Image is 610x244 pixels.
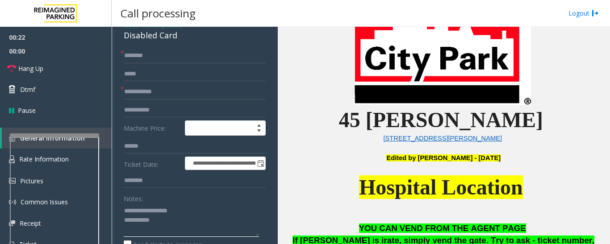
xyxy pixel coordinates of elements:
img: 'icon' [9,178,16,184]
img: 'icon' [9,220,15,226]
img: 'icon' [9,155,15,163]
span: 45 [PERSON_NAME] [339,108,543,132]
span: Increase value [253,121,265,128]
label: Ticket Date: [121,157,183,170]
img: logout [592,8,599,18]
span: YOU CAN VEND FROM THE AGENT PAGE [359,223,526,233]
label: Notes: [124,191,143,203]
div: Disabled Card [124,29,266,41]
span: Hospital Location [359,175,523,199]
span: - [139,21,182,29]
span: Dtmf [20,85,35,94]
label: Machine Price: [121,120,183,136]
img: 'icon' [9,199,16,206]
span: Toggle popup [255,157,265,170]
h3: Call processing [116,2,200,24]
b: Edited by [PERSON_NAME] - [DATE] [386,154,501,161]
a: General Information [2,128,112,149]
span: Decrease value [253,128,265,135]
span: Hang Up [18,64,43,73]
img: 'icon' [9,135,16,141]
a: [STREET_ADDRESS][PERSON_NAME] [384,135,502,142]
span: Pause [18,106,36,115]
a: Logout [568,8,599,18]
